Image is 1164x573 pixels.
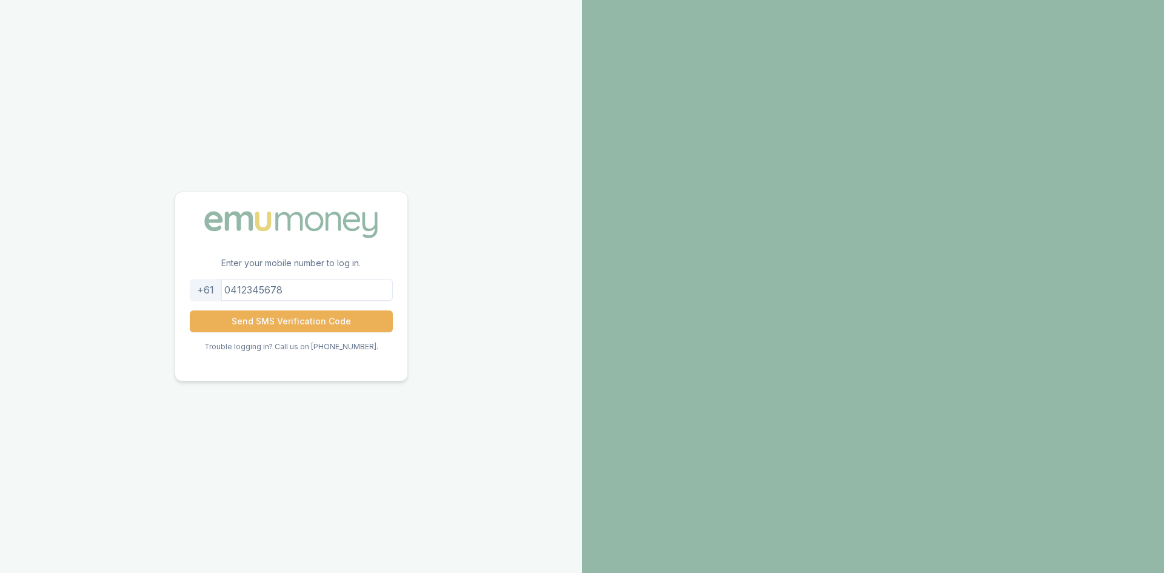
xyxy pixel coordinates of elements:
div: +61 [190,279,222,301]
button: Send SMS Verification Code [190,310,393,332]
p: Enter your mobile number to log in. [175,257,407,279]
input: 0412345678 [190,279,393,301]
p: Trouble logging in? Call us on [PHONE_NUMBER]. [204,342,378,352]
img: Emu Money [200,207,382,242]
